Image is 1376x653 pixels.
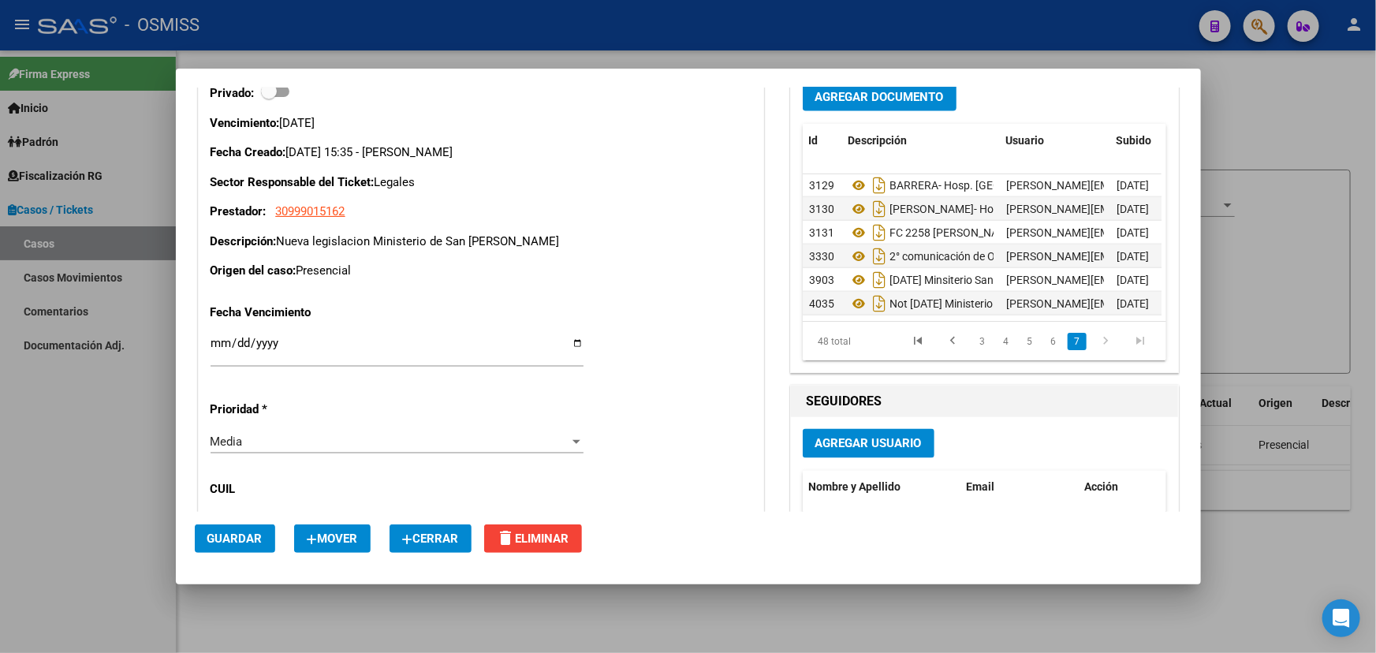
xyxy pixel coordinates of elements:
span: Nombre y Apellido [809,481,901,494]
span: Guardar [207,532,263,546]
i: Descargar documento [869,220,889,245]
datatable-header-cell: Nombre y Apellido [803,471,960,505]
li: page 3 [971,328,994,355]
strong: Prestador: [211,204,267,218]
button: Agregar Usuario [803,429,934,458]
strong: Descripción: [211,234,277,248]
div: 3130 [809,200,836,218]
p: Prioridad * [211,401,373,419]
span: Mover [307,532,358,546]
strong: Origen del caso: [211,263,296,278]
li: page 6 [1042,328,1065,355]
i: Descargar documento [869,196,889,222]
strong: Fecha Creado: [211,145,286,159]
datatable-header-cell: Descripción [842,124,1000,158]
a: 4 [997,333,1016,350]
a: go to first page [904,333,934,350]
p: Nueva legislacion Ministerio de San [PERSON_NAME] [211,233,751,251]
datatable-header-cell: Subido [1110,124,1189,158]
span: BARRERA- Hosp. [GEOGRAPHIC_DATA] [889,179,1082,192]
div: 3330 [809,248,836,266]
span: Subido [1117,134,1152,147]
span: 2° comunicación de OSMISS x CD [889,250,1051,263]
datatable-header-cell: Email [960,471,1079,505]
p: [DATE] 15:35 - [PERSON_NAME] [211,144,751,162]
datatable-header-cell: Usuario [1000,124,1110,158]
li: page 7 [1065,328,1089,355]
strong: Vencimiento: [211,116,280,130]
div: 3903 [809,271,836,289]
button: Guardar [195,524,275,553]
li: page 5 [1018,328,1042,355]
span: [PERSON_NAME]- Hosp. [GEOGRAPHIC_DATA] [889,203,1117,215]
span: Cerrar [402,532,459,546]
div: 4035 [809,295,836,313]
p: Fecha Vencimiento [211,304,373,322]
span: Eliminar [497,532,569,546]
button: Cerrar [390,524,472,553]
div: Open Intercom Messenger [1322,599,1360,637]
button: Eliminar [484,524,582,553]
a: 6 [1044,333,1063,350]
span: Agregar Usuario [815,437,922,451]
datatable-header-cell: Acción [1079,471,1158,505]
span: FC 2258 [PERSON_NAME] [GEOGRAPHIC_DATA][PERSON_NAME] [889,226,1210,239]
div: 3131 [809,224,836,242]
span: [DATE] [1117,179,1149,192]
button: Agregar Documento [803,82,956,111]
p: [DATE] [211,114,751,132]
span: Descripción [848,134,908,147]
a: go to next page [1091,333,1121,350]
h1: SEGUIDORES [807,392,1162,411]
i: Descargar documento [869,267,889,293]
span: Acción [1085,481,1119,494]
strong: Privado: [211,86,255,100]
a: 7 [1068,333,1087,350]
span: Id [809,134,819,147]
p: Presencial [211,262,751,280]
span: Usuario [1006,134,1045,147]
span: Agregar Documento [815,90,944,104]
p: CUIL [211,480,373,498]
a: 3 [973,333,992,350]
p: Legales [211,174,751,192]
a: go to last page [1126,333,1156,350]
span: [DATE] [1117,274,1149,286]
span: [DATE] [1117,203,1149,215]
strong: Sector Responsable del Ticket: [211,175,375,189]
div: 3129 [809,177,836,195]
datatable-header-cell: Id [803,124,842,158]
i: Descargar documento [869,173,889,198]
span: Not [DATE] Ministerio San [PERSON_NAME] [889,297,1101,310]
span: [DATE] [1117,250,1149,263]
span: 30999015162 [276,204,345,218]
i: Descargar documento [869,244,889,269]
span: [DATE] [1117,226,1149,239]
button: Mover [294,524,371,553]
mat-icon: delete [497,528,516,547]
div: 48 total [803,322,874,361]
a: go to previous page [938,333,968,350]
a: 5 [1020,333,1039,350]
li: page 4 [994,328,1018,355]
i: Descargar documento [869,291,889,316]
span: [DATE] Minsiterio San [PERSON_NAME] notificación [889,274,1140,286]
span: Email [967,481,995,494]
span: [DATE] [1117,297,1149,310]
span: Media [211,435,243,449]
